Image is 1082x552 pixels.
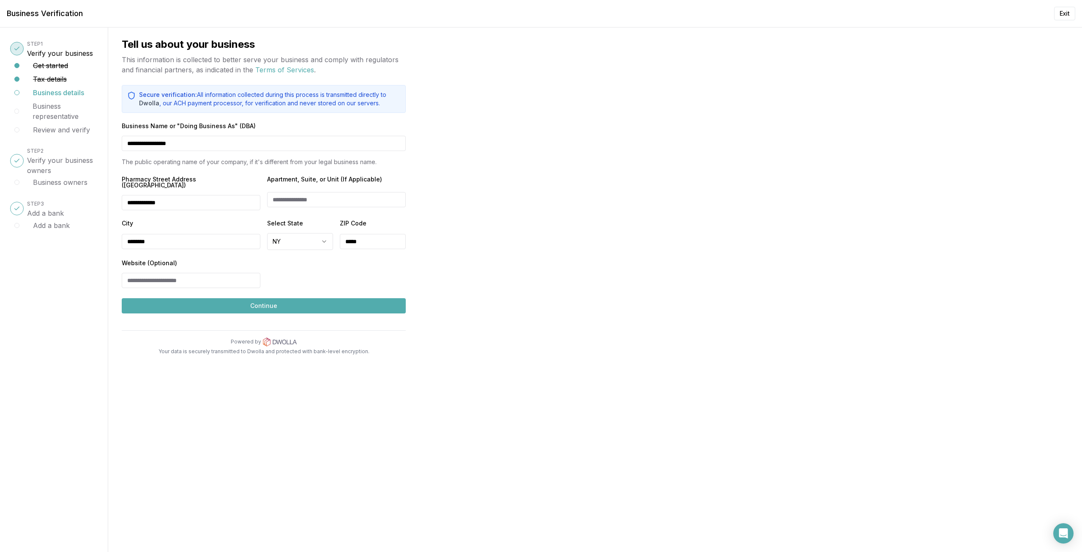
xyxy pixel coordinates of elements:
[122,55,406,75] p: This information is collected to better serve your business and comply with regulators and financ...
[33,220,70,231] button: Add a bank
[27,145,98,176] button: STEP2Verify your business owners
[122,260,260,266] label: Website (Optional)
[267,220,333,226] label: Select State
[33,60,68,71] button: Get started
[1053,523,1074,544] div: Open Intercom Messenger
[27,41,43,47] span: STEP 1
[255,66,314,74] a: Terms of Services
[139,91,197,98] span: Secure verification:
[139,91,400,107] p: All information collected during this process is transmitted directly to , our ACH payment proces...
[122,176,260,188] label: Pharmacy Street Address ([GEOGRAPHIC_DATA])
[33,125,90,135] button: Review and verify
[122,123,406,129] label: Business Name or "Doing Business As" (DBA)
[33,88,84,98] button: Business details
[122,298,406,313] button: Continue
[122,158,406,166] p: The public operating name of your company, if it's different from your legal business name.
[139,99,159,107] a: Dwolla
[263,338,297,346] img: Dwolla
[27,155,98,176] h3: Verify your business owners
[122,220,260,227] label: City
[27,208,64,218] h3: Add a bank
[27,148,44,154] span: STEP 2
[340,220,406,227] label: ZIP Code
[27,48,93,58] h3: Verify your business
[33,74,67,84] button: Tax details
[231,338,261,345] p: Powered by
[7,8,83,19] h1: Business Verification
[27,38,93,58] button: STEP1Verify your business
[267,176,406,185] label: Apartment, Suite, or Unit (If Applicable)
[33,177,87,187] button: Business owners
[27,200,44,207] span: STEP 3
[27,198,64,218] button: STEP3Add a bank
[122,38,406,51] h2: Tell us about your business
[1054,7,1075,20] button: Exit
[122,348,406,355] p: Your data is securely transmitted to Dwolla and protected with bank-level encryption.
[33,101,98,121] button: Business representative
